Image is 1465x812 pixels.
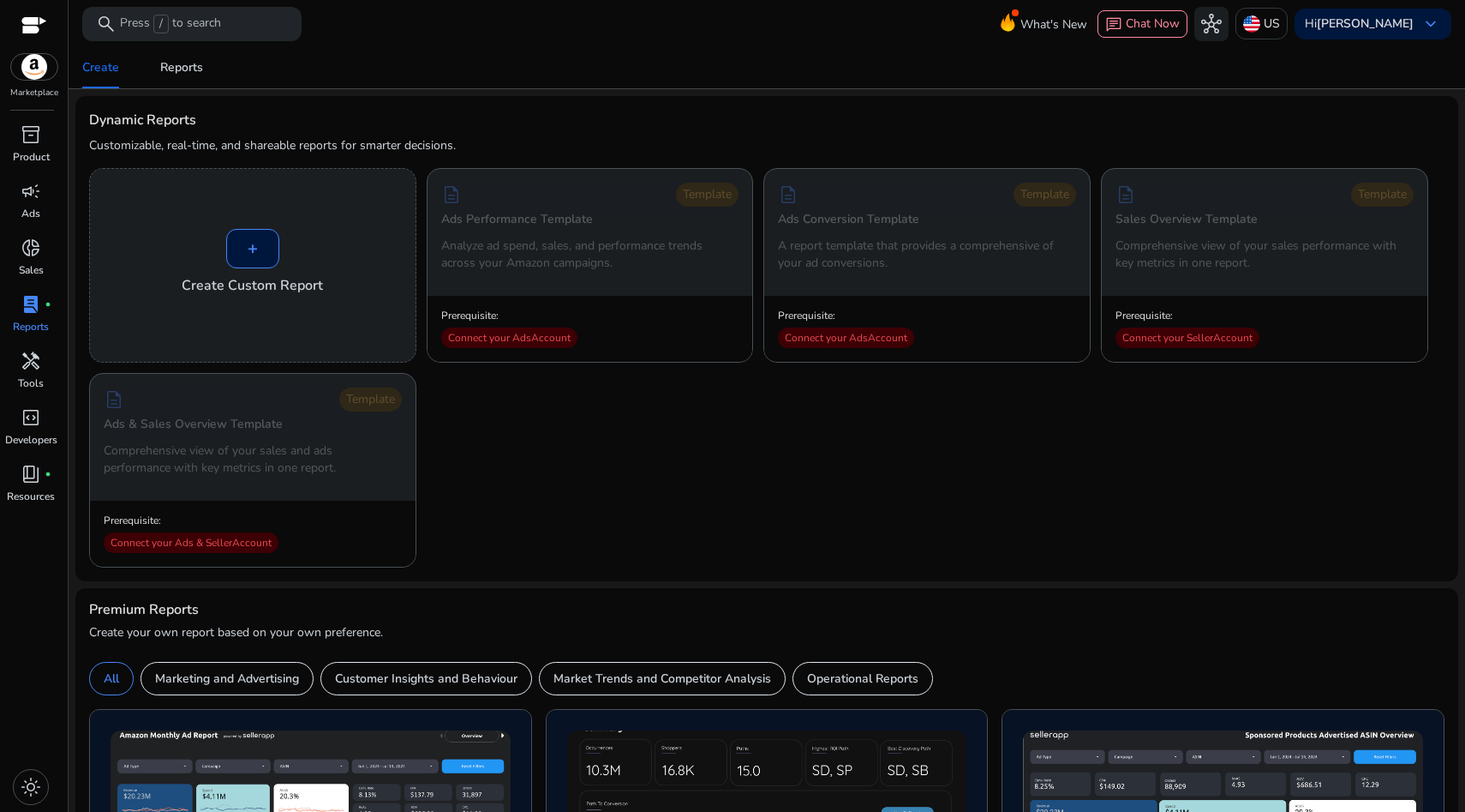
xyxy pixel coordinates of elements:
div: Create [82,62,119,74]
div: Template [1351,183,1414,207]
p: Comprehensive view of your sales performance with key metrics in one report. [1115,238,1414,272]
p: Prerequisite: [778,309,914,322]
h3: Dynamic Reports [89,110,196,130]
span: keyboard_arrow_down [1420,14,1441,34]
p: Ads [21,206,40,221]
span: description [104,389,124,410]
p: Customer Insights and Behaviour [335,670,517,688]
p: Create your own report based on your own preference. [89,624,1444,641]
p: Resources [7,489,55,504]
span: lab_profile [21,294,41,315]
p: Comprehensive view of your sales and ads performance with key metrics in one report. [104,442,402,477]
span: book_4 [21,464,41,484]
p: Marketplace [10,87,58,99]
h4: Create Custom Report [182,275,323,296]
p: A report template that provides a comprehensive of your ad conversions. [778,238,1076,272]
p: Analyze ad spend, sales, and performance trends across your Amazon campaigns. [441,238,739,272]
p: Prerequisite: [104,514,278,527]
h5: Sales Overview Template [1115,213,1258,227]
span: light_mode [21,777,41,797]
h4: Premium Reports [89,602,199,618]
span: fiber_manual_record [45,471,51,478]
p: Reports [13,319,49,334]
div: Template [1014,183,1076,207]
img: us.svg [1243,15,1260,33]
button: hub [1194,7,1229,41]
p: Product [13,149,50,165]
p: Prerequisite: [1115,309,1259,322]
span: inventory_2 [21,124,41,145]
p: Hi [1305,18,1414,30]
p: Press to search [120,15,221,33]
div: Connect your Seller Account [1115,328,1259,348]
img: amazon.svg [11,54,57,80]
span: description [1115,184,1136,205]
div: Template [339,388,402,412]
span: chat [1105,16,1122,33]
p: All [104,670,119,688]
span: search [96,14,117,34]
p: Operational Reports [807,670,918,688]
h5: Ads Conversion Template [778,213,919,227]
p: Developers [5,432,57,448]
span: Chat Now [1126,15,1180,32]
h5: Ads & Sales Overview Template [104,418,283,432]
p: Tools [18,376,44,391]
p: Market Trends and Competitor Analysis [553,670,771,688]
span: campaign [21,181,41,201]
button: chatChat Now [1097,10,1187,38]
h5: Ads Performance Template [441,213,593,227]
span: description [778,184,798,205]
div: Reports [160,62,203,74]
span: What's New [1020,9,1087,39]
span: description [441,184,462,205]
span: donut_small [21,238,41,258]
span: hub [1201,14,1222,34]
div: Connect your Ads & Seller Account [104,532,278,553]
div: Connect your Ads Account [778,328,914,348]
span: fiber_manual_record [45,301,51,308]
div: Template [676,183,738,207]
div: Connect your Ads Account [441,328,577,348]
p: Sales [19,262,44,278]
div: + [226,229,279,268]
span: code_blocks [21,407,41,428]
span: handyman [21,351,41,371]
b: [PERSON_NAME] [1317,15,1414,32]
p: Marketing and Advertising [155,670,299,688]
p: US [1264,9,1280,39]
p: Customizable, real-time, and shareable reports for smarter decisions. [89,137,456,154]
span: / [153,15,169,33]
p: Prerequisite: [441,309,577,322]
